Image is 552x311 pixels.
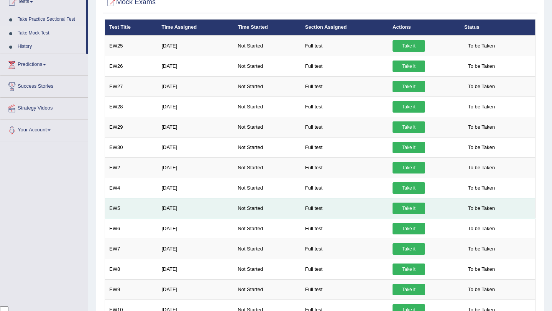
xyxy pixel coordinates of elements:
a: Take Mock Test [14,26,86,40]
td: Not Started [233,76,301,97]
td: Full test [301,36,388,56]
td: EW4 [105,178,158,198]
a: Take it [393,284,425,295]
td: Full test [301,259,388,279]
a: Take it [393,101,425,113]
td: [DATE] [157,117,233,137]
td: [DATE] [157,259,233,279]
td: Not Started [233,218,301,239]
a: Take it [393,142,425,153]
td: EW29 [105,117,158,137]
td: Not Started [233,97,301,117]
td: EW6 [105,218,158,239]
td: Not Started [233,157,301,178]
span: To be Taken [464,284,499,295]
td: Full test [301,218,388,239]
th: Section Assigned [301,20,388,36]
th: Time Assigned [157,20,233,36]
th: Time Started [233,20,301,36]
td: EW30 [105,137,158,157]
td: Not Started [233,137,301,157]
td: Full test [301,97,388,117]
a: Your Account [0,119,88,139]
td: Not Started [233,198,301,218]
td: Full test [301,239,388,259]
td: Full test [301,117,388,137]
td: [DATE] [157,279,233,300]
td: Full test [301,198,388,218]
span: To be Taken [464,264,499,275]
span: To be Taken [464,40,499,52]
a: Strategy Videos [0,98,88,117]
td: EW7 [105,239,158,259]
td: [DATE] [157,157,233,178]
span: To be Taken [464,182,499,194]
td: [DATE] [157,137,233,157]
span: To be Taken [464,203,499,214]
a: Take it [393,61,425,72]
a: Take it [393,243,425,255]
td: [DATE] [157,36,233,56]
td: [DATE] [157,56,233,76]
span: To be Taken [464,121,499,133]
th: Actions [388,20,460,36]
td: Not Started [233,259,301,279]
td: [DATE] [157,97,233,117]
a: Take it [393,40,425,52]
span: To be Taken [464,162,499,174]
td: Not Started [233,178,301,198]
a: Take Practice Sectional Test [14,13,86,26]
td: [DATE] [157,218,233,239]
td: [DATE] [157,198,233,218]
span: To be Taken [464,142,499,153]
td: EW26 [105,56,158,76]
a: Take it [393,162,425,174]
span: To be Taken [464,61,499,72]
td: EW8 [105,259,158,279]
span: To be Taken [464,101,499,113]
a: Take it [393,264,425,275]
td: [DATE] [157,76,233,97]
span: To be Taken [464,223,499,234]
td: EW27 [105,76,158,97]
a: Take it [393,81,425,92]
a: Take it [393,203,425,214]
td: Not Started [233,279,301,300]
td: Not Started [233,117,301,137]
td: Full test [301,56,388,76]
td: Full test [301,157,388,178]
td: EW2 [105,157,158,178]
td: EW9 [105,279,158,300]
td: Not Started [233,56,301,76]
td: Full test [301,76,388,97]
a: Take it [393,223,425,234]
a: History [14,40,86,54]
td: Full test [301,178,388,198]
th: Test Title [105,20,158,36]
td: Full test [301,279,388,300]
th: Status [460,20,535,36]
td: EW5 [105,198,158,218]
td: Not Started [233,36,301,56]
td: EW25 [105,36,158,56]
td: EW28 [105,97,158,117]
span: To be Taken [464,243,499,255]
a: Predictions [0,54,88,73]
td: Full test [301,137,388,157]
a: Take it [393,182,425,194]
td: [DATE] [157,239,233,259]
a: Success Stories [0,76,88,95]
td: [DATE] [157,178,233,198]
span: To be Taken [464,81,499,92]
td: Not Started [233,239,301,259]
a: Take it [393,121,425,133]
